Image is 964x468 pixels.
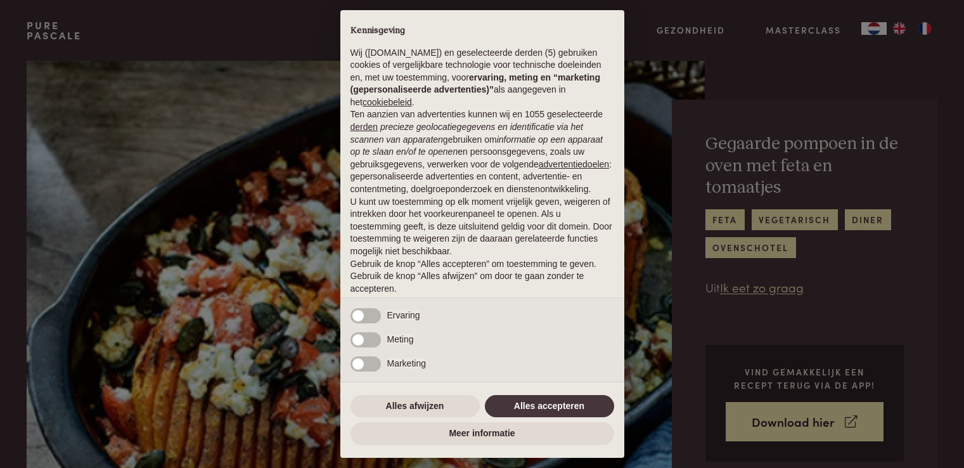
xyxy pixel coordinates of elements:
[363,97,412,107] a: cookiebeleid
[350,395,480,418] button: Alles afwijzen
[350,25,614,37] h2: Kennisgeving
[350,72,600,95] strong: ervaring, meting en “marketing (gepersonaliseerde advertenties)”
[350,47,614,109] p: Wij ([DOMAIN_NAME]) en geselecteerde derden (5) gebruiken cookies of vergelijkbare technologie vo...
[350,108,614,195] p: Ten aanzien van advertenties kunnen wij en 1055 geselecteerde gebruiken om en persoonsgegevens, z...
[350,258,614,296] p: Gebruik de knop “Alles accepteren” om toestemming te geven. Gebruik de knop “Alles afwijzen” om d...
[350,121,378,134] button: derden
[350,122,583,145] em: precieze geolocatiegegevens en identificatie via het scannen van apparaten
[387,310,420,320] span: Ervaring
[387,334,414,344] span: Meting
[350,422,614,445] button: Meer informatie
[539,159,609,171] button: advertentiedoelen
[485,395,614,418] button: Alles accepteren
[350,134,603,157] em: informatie op een apparaat op te slaan en/of te openen
[387,358,426,368] span: Marketing
[350,196,614,258] p: U kunt uw toestemming op elk moment vrijelijk geven, weigeren of intrekken door het voorkeurenpan...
